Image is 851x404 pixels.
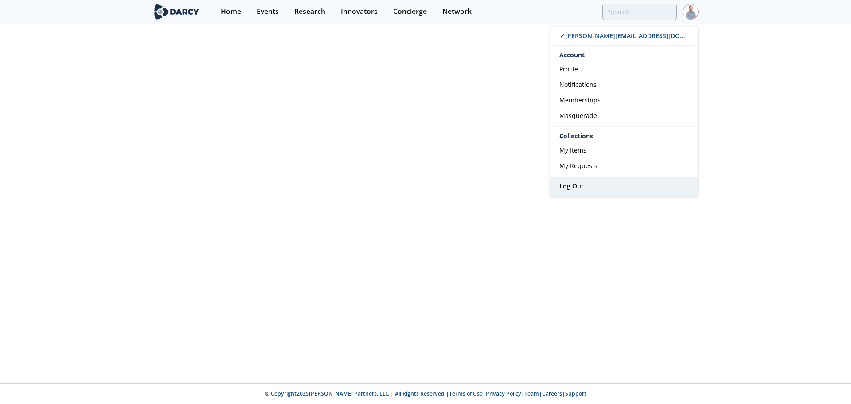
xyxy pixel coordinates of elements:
a: Privacy Policy [486,390,521,397]
span: Log Out [559,182,584,190]
div: Network [442,8,472,15]
span: Memberships [559,96,601,104]
div: Innovators [341,8,378,15]
a: My Requests [550,158,698,173]
a: Team [524,390,539,397]
a: Masquerade [550,108,698,123]
span: ✓ [PERSON_NAME][EMAIL_ADDRESS][DOMAIN_NAME] [560,31,719,40]
a: Support [565,390,586,397]
a: Memberships [550,92,698,108]
div: Home [221,8,241,15]
a: Log Out [550,177,698,196]
div: Research [294,8,325,15]
div: Concierge [393,8,427,15]
div: Events [257,8,279,15]
p: © Copyright 2025 [PERSON_NAME] Partners, LLC | All Rights Reserved | | | | | [98,390,753,398]
img: logo-wide.svg [152,4,201,20]
a: Notifications [550,77,698,92]
div: Collections [550,130,698,142]
a: My Items [550,142,698,158]
input: Advanced Search [602,4,677,20]
a: Terms of Use [449,390,483,397]
span: My Items [559,146,586,154]
img: Profile [683,4,699,20]
a: Careers [542,390,562,397]
a: ✓[PERSON_NAME][EMAIL_ADDRESS][DOMAIN_NAME] [550,26,698,46]
div: Account [550,46,698,61]
span: Masquerade [559,111,597,120]
a: Profile [550,61,698,77]
span: Profile [559,65,578,73]
span: Notifications [559,80,597,89]
span: My Requests [559,161,597,170]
